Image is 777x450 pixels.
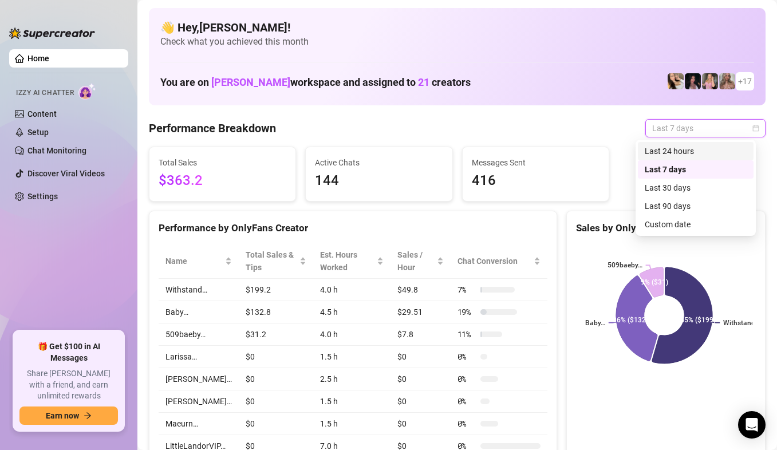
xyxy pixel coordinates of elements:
[159,346,239,368] td: Larissa…
[159,156,286,169] span: Total Sales
[719,73,735,89] img: Kenzie (@dmaxkenz)
[160,19,754,35] h4: 👋 Hey, [PERSON_NAME] !
[391,346,451,368] td: $0
[457,373,476,385] span: 0 %
[239,413,313,435] td: $0
[702,73,718,89] img: Kenzie (@dmaxkenzfree)
[246,248,297,274] span: Total Sales & Tips
[457,306,476,318] span: 19 %
[418,76,429,88] span: 21
[645,200,747,212] div: Last 90 days
[78,83,96,100] img: AI Chatter
[738,411,766,439] div: Open Intercom Messenger
[391,323,451,346] td: $7.8
[149,120,276,136] h4: Performance Breakdown
[391,413,451,435] td: $0
[391,244,451,279] th: Sales / Hour
[165,255,223,267] span: Name
[159,301,239,323] td: Baby…
[397,248,435,274] span: Sales / Hour
[645,181,747,194] div: Last 30 days
[391,368,451,390] td: $0
[159,390,239,413] td: [PERSON_NAME]…
[645,218,747,231] div: Custom date
[159,323,239,346] td: 509baeby…
[27,54,49,63] a: Home
[738,75,752,88] span: + 17
[9,27,95,39] img: logo-BBDzfeDw.svg
[752,125,759,132] span: calendar
[313,346,391,368] td: 1.5 h
[313,368,391,390] td: 2.5 h
[645,163,747,176] div: Last 7 days
[46,411,79,420] span: Earn now
[27,109,57,119] a: Content
[313,323,391,346] td: 4.0 h
[638,197,754,215] div: Last 90 days
[159,244,239,279] th: Name
[638,179,754,197] div: Last 30 days
[211,76,290,88] span: [PERSON_NAME]
[16,88,74,98] span: Izzy AI Chatter
[313,279,391,301] td: 4.0 h
[239,323,313,346] td: $31.2
[451,244,547,279] th: Chat Conversion
[313,413,391,435] td: 1.5 h
[84,412,92,420] span: arrow-right
[19,341,118,364] span: 🎁 Get $100 in AI Messages
[160,35,754,48] span: Check what you achieved this month
[472,156,599,169] span: Messages Sent
[668,73,684,89] img: Avry (@avryjennerfree)
[638,142,754,160] div: Last 24 hours
[159,413,239,435] td: Maeurn…
[472,170,599,192] span: 416
[159,368,239,390] td: [PERSON_NAME]…
[457,283,476,296] span: 7 %
[652,120,759,137] span: Last 7 days
[313,301,391,323] td: 4.5 h
[457,395,476,408] span: 0 %
[239,390,313,413] td: $0
[239,244,313,279] th: Total Sales & Tips
[607,262,642,270] text: 509baeby…
[391,390,451,413] td: $0
[457,417,476,430] span: 0 %
[391,301,451,323] td: $29.51
[457,255,531,267] span: Chat Conversion
[27,146,86,155] a: Chat Monitoring
[313,390,391,413] td: 1.5 h
[239,346,313,368] td: $0
[320,248,374,274] div: Est. Hours Worked
[457,328,476,341] span: 11 %
[723,319,760,327] text: Withstand…
[638,215,754,234] div: Custom date
[239,301,313,323] td: $132.8
[159,279,239,301] td: Withstand…
[315,170,443,192] span: 144
[576,220,756,236] div: Sales by OnlyFans Creator
[27,128,49,137] a: Setup
[160,76,471,89] h1: You are on workspace and assigned to creators
[239,279,313,301] td: $199.2
[457,350,476,363] span: 0 %
[315,156,443,169] span: Active Chats
[638,160,754,179] div: Last 7 days
[19,368,118,402] span: Share [PERSON_NAME] with a friend, and earn unlimited rewards
[27,192,58,201] a: Settings
[159,170,286,192] span: $363.2
[239,368,313,390] td: $0
[391,279,451,301] td: $49.8
[685,73,701,89] img: Baby (@babyyyybellaa)
[585,319,605,327] text: Baby…
[27,169,105,178] a: Discover Viral Videos
[19,406,118,425] button: Earn nowarrow-right
[645,145,747,157] div: Last 24 hours
[159,220,547,236] div: Performance by OnlyFans Creator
